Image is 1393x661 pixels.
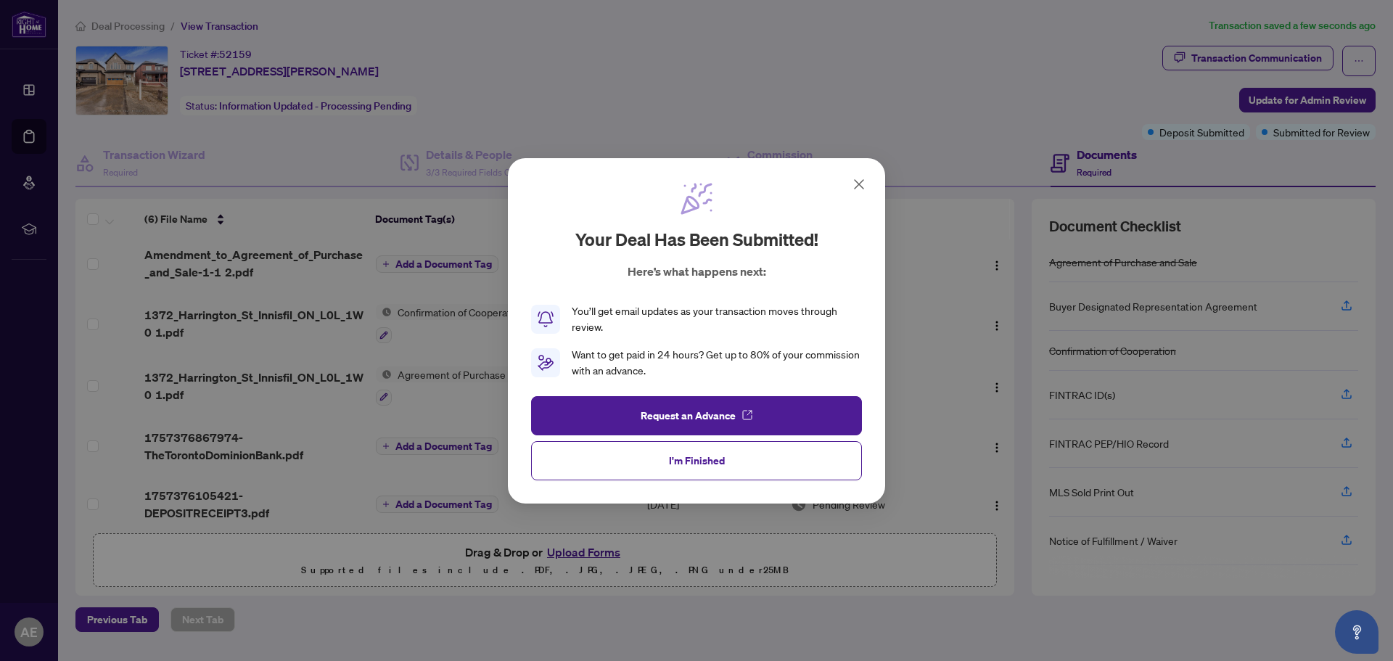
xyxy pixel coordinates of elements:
h2: Your deal has been submitted! [575,228,818,251]
p: Here’s what happens next: [628,263,766,280]
span: I'm Finished [669,448,725,472]
button: Open asap [1335,610,1378,654]
div: You’ll get email updates as your transaction moves through review. [572,303,862,335]
div: Want to get paid in 24 hours? Get up to 80% of your commission with an advance. [572,347,862,379]
span: Request an Advance [641,403,736,427]
button: I'm Finished [531,440,862,480]
button: Request an Advance [531,395,862,435]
